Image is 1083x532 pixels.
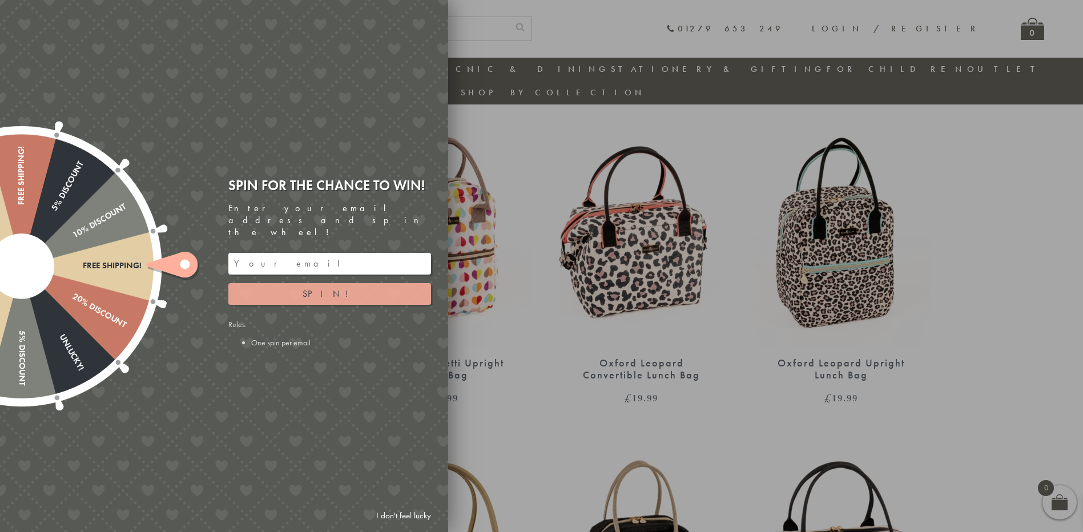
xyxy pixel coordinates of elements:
li: One spin per email [251,337,431,348]
div: 20% Discount [19,262,127,331]
span: Spin! [303,288,357,300]
div: Free shipping! [17,146,26,266]
input: Your email [228,253,431,275]
div: 5% Discount [17,160,86,268]
div: Enter your email address and spin the wheel! [228,203,431,238]
div: Spin for the chance to win! [228,176,431,194]
div: 5% Discount [17,266,26,386]
div: Unlucky! [17,264,86,372]
div: Free shipping! [22,261,142,271]
div: 10% Discount [19,202,127,271]
div: Rules: [228,319,431,348]
a: I don't feel lucky [371,505,437,526]
button: Spin! [228,283,431,305]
